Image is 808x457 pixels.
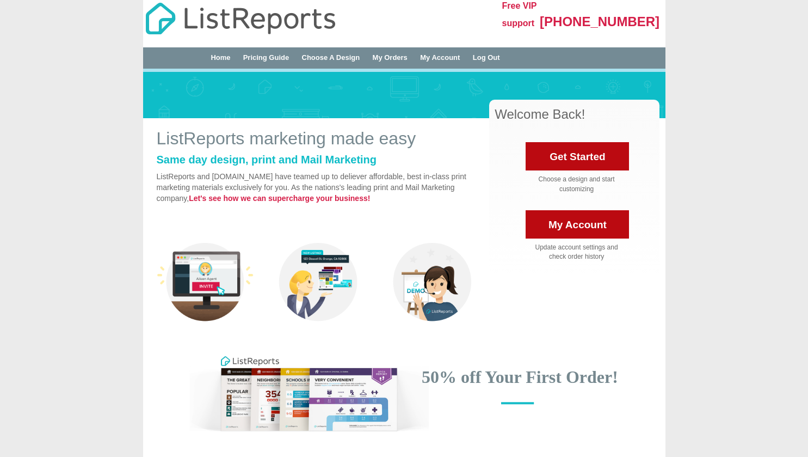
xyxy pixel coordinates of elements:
p: ListReports and [DOMAIN_NAME] have teamed up to deliever affordable, best in-class print marketin... [157,171,482,204]
strong: Let's see how we can supercharge your business! [189,194,370,203]
h1: ListReports marketing made easy [157,129,482,148]
img: sample-2.png [270,233,367,331]
a: Pricing Guide [243,53,289,62]
img: sample-3.png [384,233,481,331]
a: Log Out [473,53,500,62]
a: My Orders [373,53,408,62]
span: [PHONE_NUMBER] [540,14,659,29]
a: My Account [526,210,629,239]
h2: Same day design, print and Mail Marketing [157,154,482,166]
a: My Account [420,53,460,62]
a: Get Started [526,142,629,170]
img: sample-1.png [157,233,254,331]
div: Update account settings and check order history [520,243,633,261]
a: Home [211,53,230,62]
h3: Welcome Back! [495,107,659,121]
h1: 50% off Your First Order! [412,368,628,387]
span: Free VIP support [502,1,537,28]
div: Choose a design and start customizing [520,175,633,193]
img: line.png [497,398,538,409]
a: Choose A Design [302,53,360,62]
